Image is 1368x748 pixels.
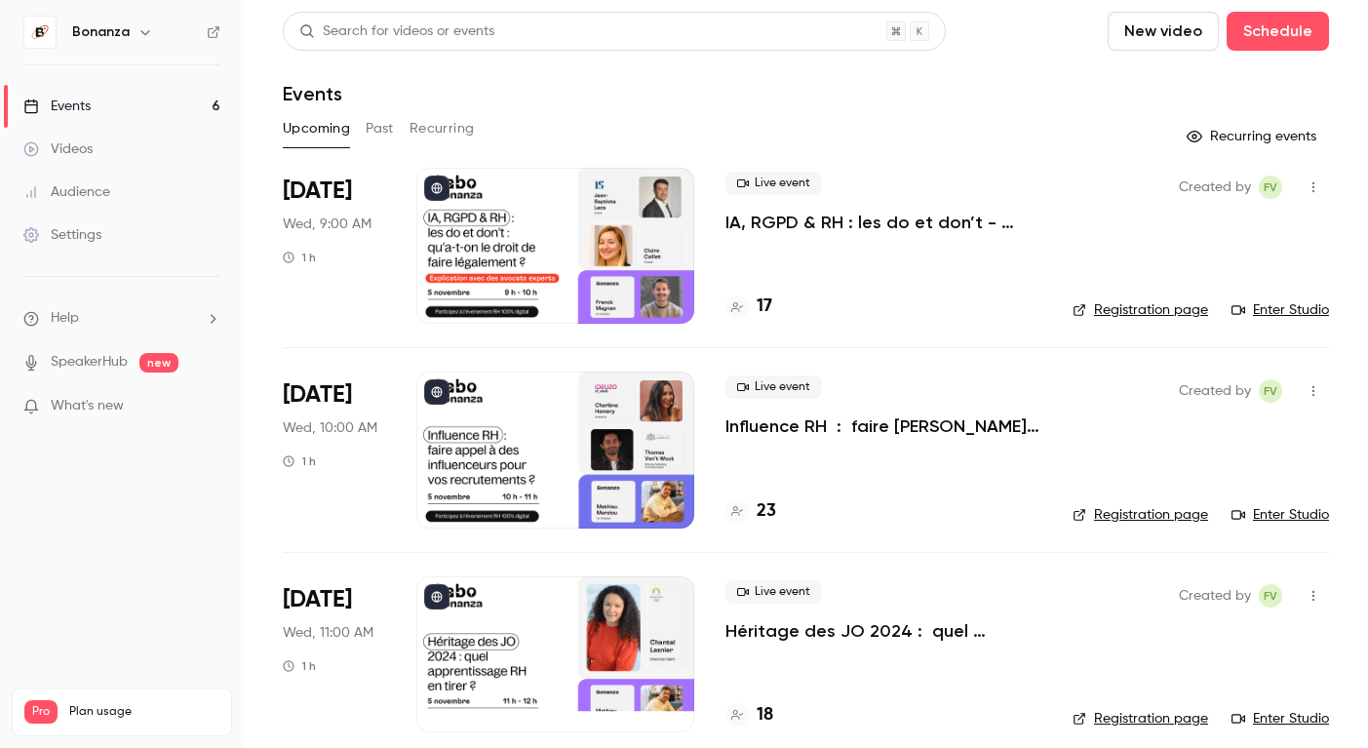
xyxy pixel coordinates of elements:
[197,398,220,415] iframe: Noticeable Trigger
[1179,584,1251,608] span: Created by
[283,658,316,674] div: 1 h
[23,225,101,245] div: Settings
[23,308,220,329] li: help-dropdown-opener
[23,139,93,159] div: Videos
[725,498,776,525] a: 23
[283,250,316,265] div: 1 h
[1178,121,1329,152] button: Recurring events
[1179,176,1251,199] span: Created by
[51,352,128,373] a: SpeakerHub
[725,580,822,604] span: Live event
[283,584,352,615] span: [DATE]
[1259,176,1282,199] span: Fabio Vilarinho
[283,372,385,528] div: Nov 5 Wed, 10:00 AM (Europe/Paris)
[725,172,822,195] span: Live event
[757,294,772,320] h4: 17
[24,17,56,48] img: Bonanza
[1264,379,1277,403] span: FV
[1264,584,1277,608] span: FV
[725,294,772,320] a: 17
[1264,176,1277,199] span: FV
[410,113,475,144] button: Recurring
[283,82,342,105] h1: Events
[299,21,494,42] div: Search for videos or events
[24,700,58,724] span: Pro
[1259,379,1282,403] span: Fabio Vilarinho
[1073,709,1208,728] a: Registration page
[51,308,79,329] span: Help
[725,375,822,399] span: Live event
[1231,505,1329,525] a: Enter Studio
[139,353,178,373] span: new
[366,113,394,144] button: Past
[69,704,219,720] span: Plan usage
[725,414,1041,438] a: Influence RH : faire [PERSON_NAME] à des influenceurs pour vos recrutements ?
[283,453,316,469] div: 1 h
[1108,12,1219,51] button: New video
[1179,379,1251,403] span: Created by
[72,22,130,42] h6: Bonanza
[1073,505,1208,525] a: Registration page
[283,215,371,234] span: Wed, 9:00 AM
[283,576,385,732] div: Nov 5 Wed, 11:00 AM (Europe/Paris)
[1259,584,1282,608] span: Fabio Vilarinho
[725,211,1041,234] a: IA, RGPD & RH : les do et don’t - qu’a-t-on le droit de faire légalement ?
[283,176,352,207] span: [DATE]
[283,379,352,411] span: [DATE]
[23,97,91,116] div: Events
[725,619,1041,643] a: Héritage des JO 2024 : quel apprentissage RH en tirer ?
[283,168,385,324] div: Nov 5 Wed, 9:00 AM (Europe/Paris)
[51,396,124,416] span: What's new
[283,418,377,438] span: Wed, 10:00 AM
[757,498,776,525] h4: 23
[1073,300,1208,320] a: Registration page
[725,702,773,728] a: 18
[283,113,350,144] button: Upcoming
[23,182,110,202] div: Audience
[1231,709,1329,728] a: Enter Studio
[757,702,773,728] h4: 18
[1231,300,1329,320] a: Enter Studio
[1227,12,1329,51] button: Schedule
[283,623,373,643] span: Wed, 11:00 AM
